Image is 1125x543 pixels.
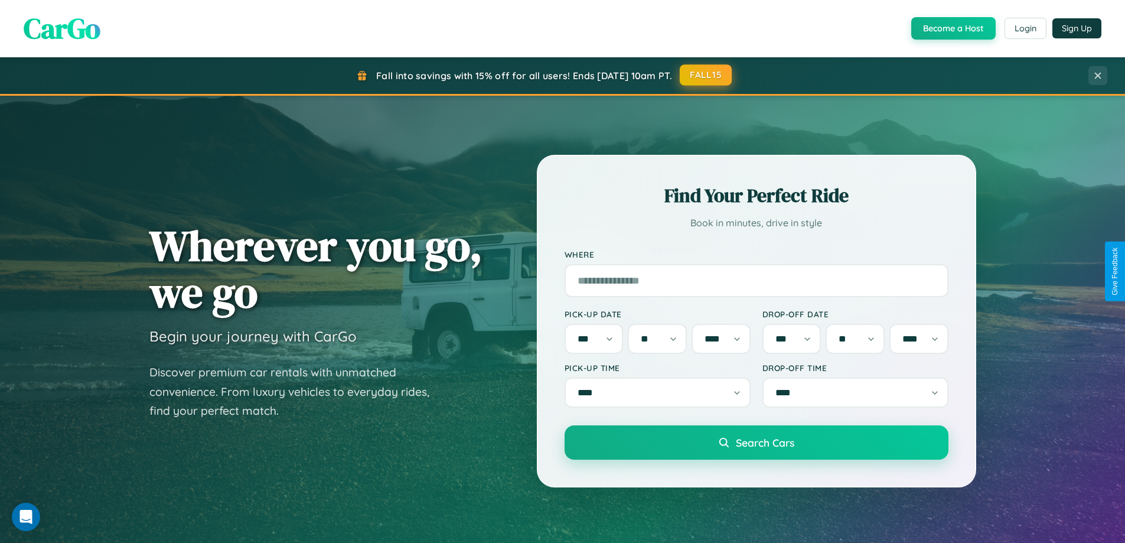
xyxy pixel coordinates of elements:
label: Pick-up Date [565,309,751,319]
h3: Begin your journey with CarGo [149,327,357,345]
div: Open Intercom Messenger [12,503,40,531]
button: Sign Up [1052,18,1101,38]
h2: Find Your Perfect Ride [565,183,948,209]
div: Give Feedback [1111,248,1119,295]
span: Fall into savings with 15% off for all users! Ends [DATE] 10am PT. [376,70,672,82]
p: Book in minutes, drive in style [565,214,948,232]
button: Search Cars [565,425,948,460]
label: Where [565,249,948,259]
p: Discover premium car rentals with unmatched convenience. From luxury vehicles to everyday rides, ... [149,363,445,421]
button: Login [1005,18,1046,39]
button: FALL15 [680,64,732,86]
label: Drop-off Date [762,309,948,319]
span: CarGo [24,9,100,48]
button: Become a Host [911,17,996,40]
label: Drop-off Time [762,363,948,373]
h1: Wherever you go, we go [149,222,482,316]
span: Search Cars [736,436,794,449]
label: Pick-up Time [565,363,751,373]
